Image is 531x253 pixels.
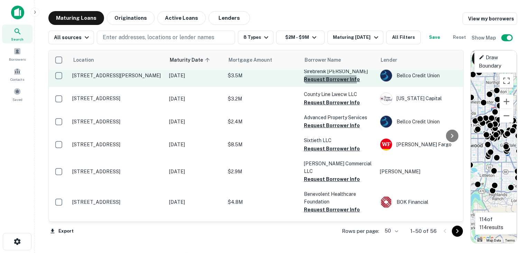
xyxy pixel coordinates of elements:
p: [STREET_ADDRESS] [72,95,162,102]
p: $2.9M [228,168,297,175]
button: Maturing Loans [48,11,104,25]
p: [DATE] [169,72,221,79]
p: 1–50 of 56 [410,227,437,235]
button: $2M - $9M [276,30,325,44]
a: Contacts [2,65,32,84]
p: [STREET_ADDRESS] [72,168,162,175]
span: Contacts [10,77,24,82]
p: [STREET_ADDRESS] [72,141,162,148]
p: [STREET_ADDRESS] [72,199,162,205]
span: Lender [381,56,397,64]
button: Zoom in [500,95,513,108]
div: [PERSON_NAME] Fargo [380,138,484,151]
button: Active Loans [157,11,206,25]
span: Maturity Date [170,56,212,64]
th: Location [69,50,166,70]
button: Go to next page [452,226,463,237]
span: Search [11,36,24,42]
button: Zoom out [500,109,513,123]
a: Search [2,25,32,43]
div: 0 0 [471,50,517,243]
img: capitalize-icon.png [11,6,24,19]
button: Request Borrower Info [304,121,360,130]
img: picture [380,93,392,105]
button: Request Borrower Info [304,175,360,183]
p: [DATE] [169,198,221,206]
button: Reset [448,30,471,44]
span: Mortgage Amount [229,56,281,64]
button: All Filters [386,30,421,44]
th: Lender [376,50,487,70]
img: picture [380,139,392,150]
p: [DATE] [169,118,221,125]
p: [DATE] [169,141,221,148]
div: Bellco Credit Union [380,69,484,82]
button: Maturing [DATE] [327,30,383,44]
a: Borrowers [2,45,32,63]
div: 50 [382,226,399,236]
iframe: Chat Widget [496,198,531,231]
p: $3.5M [228,72,297,79]
p: Enter addresses, locations or lender names [103,33,214,42]
p: $4.8M [228,198,297,206]
div: BOK Financial [380,196,484,208]
p: Draw Boundary [479,53,512,70]
span: Location [73,56,94,64]
p: [PERSON_NAME] Commercial LLC [304,160,373,175]
button: Request Borrower Info [304,206,360,214]
div: Maturing [DATE] [333,33,380,42]
p: Sixtieth LLC [304,137,373,144]
p: Benevolent Healthcare Foundation [304,190,373,206]
p: $8.5M [228,141,297,148]
a: Saved [2,85,32,104]
th: Maturity Date [166,50,224,70]
th: Borrower Name [300,50,376,70]
p: $2.4M [228,118,297,125]
button: Request Borrower Info [304,75,360,84]
p: [DATE] [169,95,221,103]
img: picture [380,116,392,128]
button: Request Borrower Info [304,145,360,153]
button: Lenders [208,11,250,25]
img: picture [380,196,392,208]
p: Rows per page: [342,227,379,235]
button: Enter addresses, locations or lender names [97,30,235,44]
span: Saved [12,97,22,102]
button: Keyboard shortcuts [477,238,482,242]
span: Borrower Name [305,56,341,64]
button: Originations [107,11,155,25]
button: Save your search to get updates of matches that match your search criteria. [423,30,446,44]
h6: Show Map [472,34,497,42]
p: [DATE] [169,168,221,175]
p: [STREET_ADDRESS][PERSON_NAME] [72,72,162,79]
p: Sirebrenik [PERSON_NAME] [304,68,373,75]
p: [STREET_ADDRESS] [72,119,162,125]
div: Bellco Credit Union [380,115,484,128]
span: Borrowers [9,56,26,62]
div: [US_STATE] Capital [380,93,484,105]
button: Export [48,226,75,236]
p: [PERSON_NAME] [380,168,484,175]
button: Map Data [486,238,501,243]
button: Request Borrower Info [304,98,360,107]
button: All sources [48,30,94,44]
button: Toggle fullscreen view [500,74,513,88]
div: All sources [54,33,91,42]
a: Terms (opens in new tab) [505,238,515,242]
button: 8 Types [238,30,273,44]
p: $3.2M [228,95,297,103]
a: Open this area in Google Maps (opens a new window) [473,234,495,243]
th: Mortgage Amount [224,50,300,70]
p: Advanced Property Services [304,114,373,121]
p: 114 of 114 results [479,215,512,232]
p: Douglas County Soccer Association [304,221,373,236]
a: View my borrowers [463,12,517,25]
p: County Line Lwecw LLC [304,90,373,98]
img: Google [473,234,495,243]
img: picture [380,70,392,81]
